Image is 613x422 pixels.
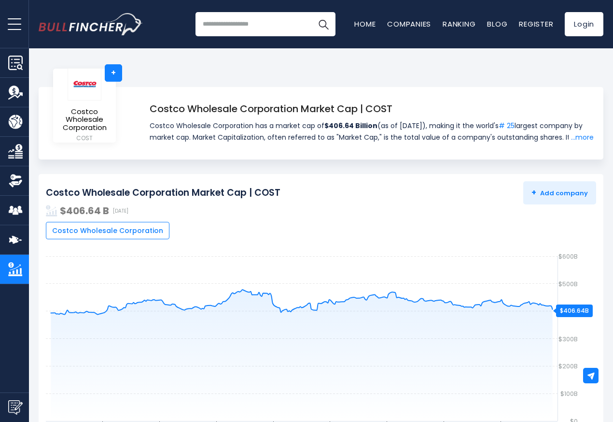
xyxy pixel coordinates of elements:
strong: + [531,187,536,198]
small: COST [61,134,108,143]
a: ...more [569,131,594,143]
span: Costco Wholesale Corporation has a market cap of (as of [DATE]), making it the world's largest co... [150,120,594,143]
a: Costco Wholesale Corporation COST [60,68,109,144]
h1: Costco Wholesale Corporation Market Cap | COST [150,102,594,116]
span: [DATE] [113,208,128,214]
a: + [105,64,122,82]
a: Go to homepage [39,13,142,35]
div: $406.64B [556,305,593,317]
h2: Costco Wholesale Corporation Market Cap | COST [46,187,280,199]
img: logo [68,68,101,101]
a: Home [354,19,376,29]
img: Ownership [8,174,23,188]
strong: $406.64 Billion [324,121,377,131]
a: Companies [387,19,431,29]
a: Ranking [443,19,475,29]
img: addasd [46,205,57,217]
span: Costco Wholesale Corporation [61,108,108,132]
text: $600B [558,252,578,261]
text: $100B [560,389,578,398]
span: Costco Wholesale Corporation [52,226,163,235]
text: $200B [558,362,578,371]
a: Login [565,12,603,36]
strong: $406.64 B [60,204,109,218]
a: # 25 [499,121,515,131]
button: Search [311,12,335,36]
span: Add company [531,189,588,197]
a: Register [519,19,553,29]
text: $300B [558,335,578,344]
button: +Add company [523,181,596,204]
img: Bullfincher logo [39,13,143,35]
a: Blog [487,19,507,29]
text: $500B [558,279,578,289]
